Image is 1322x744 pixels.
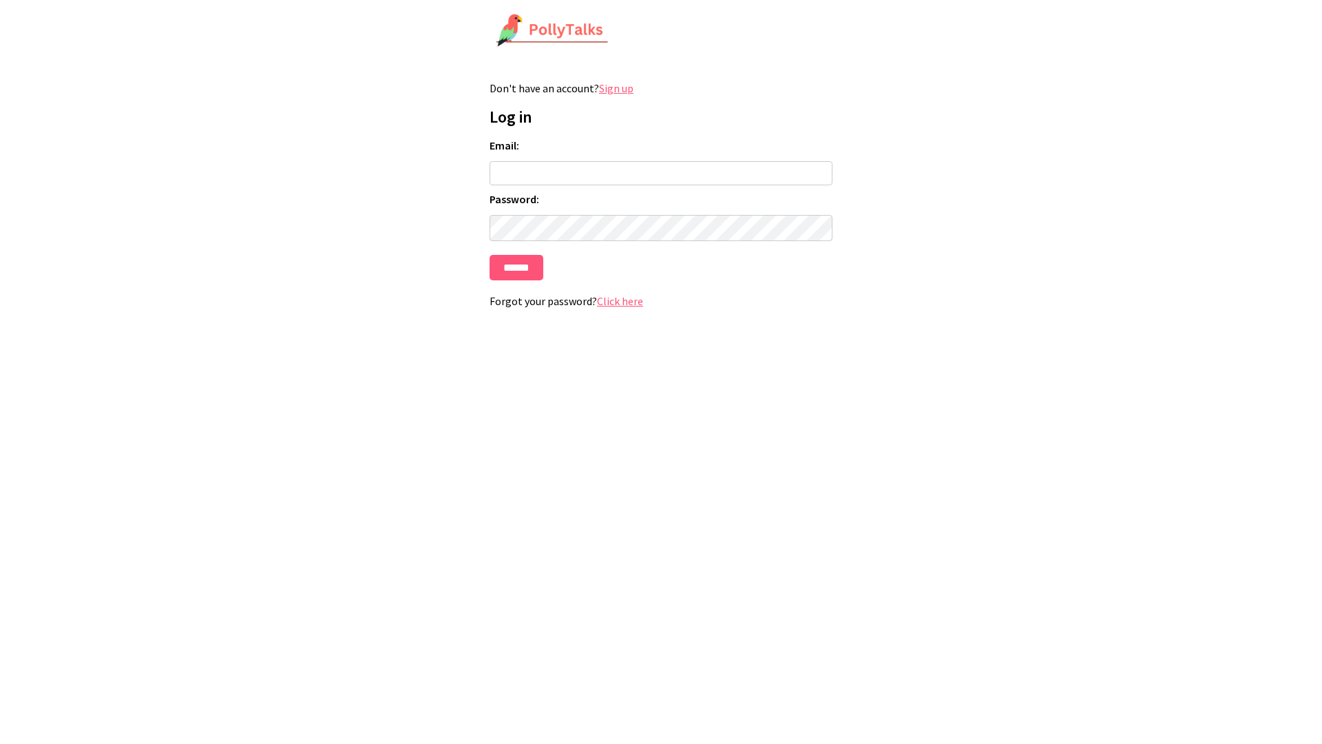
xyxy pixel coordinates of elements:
[490,294,832,308] p: Forgot your password?
[597,294,643,308] a: Click here
[599,81,633,95] a: Sign up
[490,81,832,95] p: Don't have an account?
[496,14,609,48] img: PollyTalks Logo
[490,106,832,127] h1: Log in
[490,138,832,152] label: Email:
[490,192,832,206] label: Password:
